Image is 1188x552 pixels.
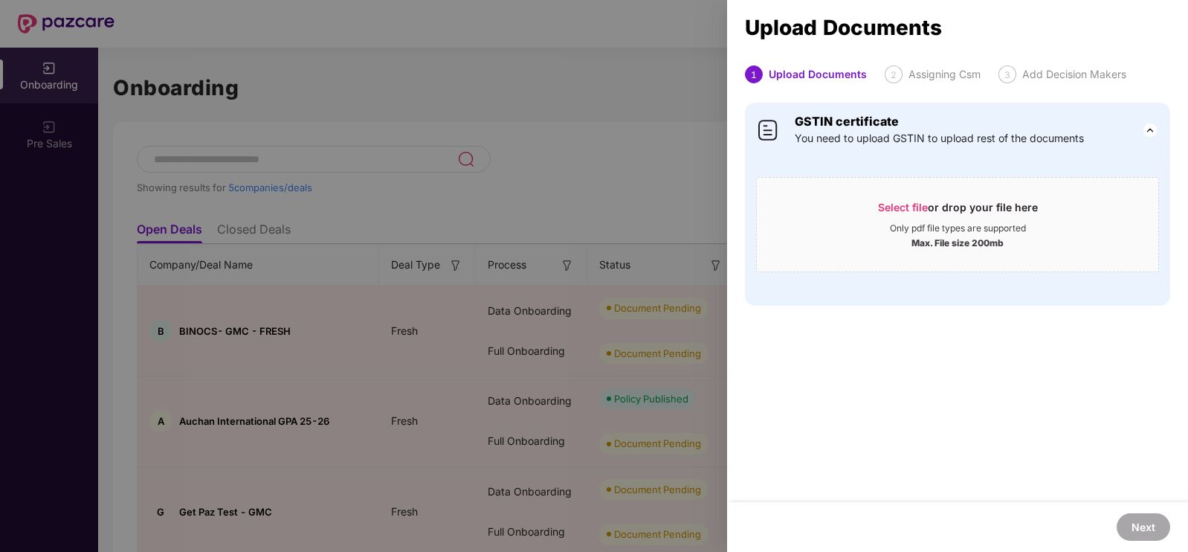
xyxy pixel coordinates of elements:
span: Select file [878,201,928,214]
div: Max. File size 200mb [911,234,1004,249]
div: Assigning Csm [908,65,981,83]
div: Add Decision Makers [1022,65,1126,83]
b: GSTIN certificate [795,114,899,129]
div: Upload Documents [769,65,867,83]
span: Select fileor drop your file hereOnly pdf file types are supportedMax. File size 200mb [757,189,1158,260]
button: Next [1117,513,1170,541]
img: svg+xml;base64,PHN2ZyB3aWR0aD0iMjQiIGhlaWdodD0iMjQiIHZpZXdCb3g9IjAgMCAyNCAyNCIgZmlsbD0ibm9uZSIgeG... [1141,121,1159,139]
span: 1 [751,69,757,80]
span: You need to upload GSTIN to upload rest of the documents [795,130,1084,147]
div: Only pdf file types are supported [890,222,1026,234]
span: 2 [891,69,897,80]
div: Upload Documents [745,19,1170,36]
img: svg+xml;base64,PHN2ZyB4bWxucz0iaHR0cDovL3d3dy53My5vcmcvMjAwMC9zdmciIHdpZHRoPSI0MCIgaGVpZ2h0PSI0MC... [756,118,780,142]
span: 3 [1004,69,1010,80]
div: or drop your file here [878,200,1038,222]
